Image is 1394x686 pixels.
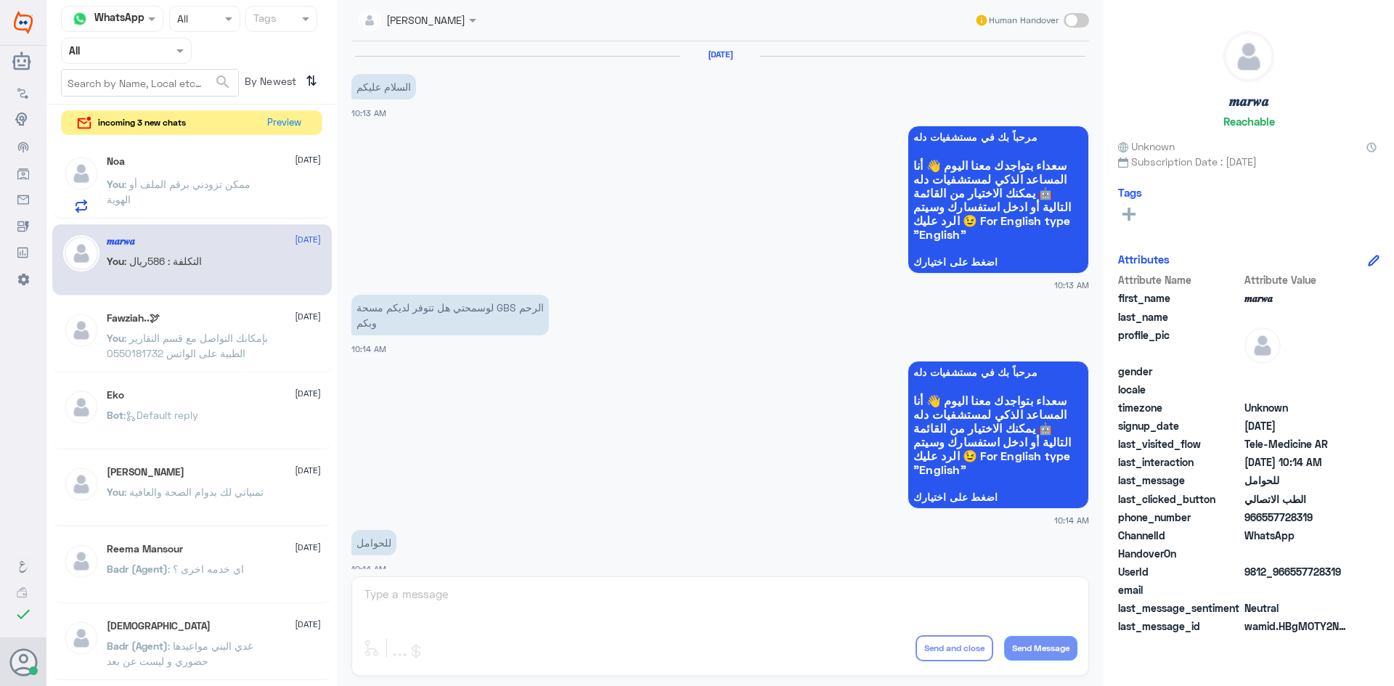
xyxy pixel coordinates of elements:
span: 966557728319 [1244,510,1350,525]
span: 0 [1244,600,1350,616]
span: : ممكن تزودني برقم الملف أو الهوية [107,178,250,205]
span: Badr (Agent) [107,563,168,575]
span: null [1244,382,1350,397]
h6: [DATE] [680,49,760,60]
input: Search by Name, Local etc… [62,70,238,96]
span: [DATE] [295,618,321,631]
h6: Tags [1118,186,1142,199]
span: null [1244,582,1350,597]
span: last_visited_flow [1118,436,1242,452]
span: : تمنياتي لك بدوام الصحة والعافية [124,486,264,498]
p: 2/9/2025, 10:14 AM [351,295,549,335]
span: : اي خدمه اخرى ؟ [168,563,244,575]
span: 2025-09-02T07:13:55.844Z [1244,418,1350,433]
h6: Reachable [1223,115,1275,128]
span: [DATE] [295,541,321,554]
span: last_message [1118,473,1242,488]
span: Unknown [1118,139,1175,154]
img: defaultAdmin.png [1244,327,1281,364]
span: اضغط على اختيارك [913,256,1083,268]
span: search [214,73,232,91]
span: last_message_id [1118,618,1242,634]
span: : التكلفة : 586ريال [124,255,202,267]
span: Unknown [1244,400,1350,415]
img: defaultAdmin.png [63,466,99,502]
span: 2025-09-02T07:14:46.427Z [1244,454,1350,470]
span: Subscription Date : [DATE] [1118,154,1379,169]
img: defaultAdmin.png [63,312,99,348]
h5: Noa [107,155,125,168]
span: 10:14 AM [351,344,386,354]
img: defaultAdmin.png [1224,32,1273,81]
span: 𝒎𝒂𝒓𝒘𝒂 [1244,290,1350,306]
span: Human Handover [989,14,1059,27]
img: Widebot Logo [14,11,33,34]
h5: Mohammed ALRASHED [107,466,184,478]
span: Attribute Value [1244,272,1350,287]
span: اضغط على اختيارك [913,491,1083,503]
img: defaultAdmin.png [63,543,99,579]
span: سعداء بتواجدك معنا اليوم 👋 أنا المساعد الذكي لمستشفيات دله 🤖 يمكنك الاختيار من القائمة التالية أو... [913,158,1083,241]
span: Tele-Medicine AR [1244,436,1350,452]
span: wamid.HBgMOTY2NTU3NzI4MzE5FQIAEhgUM0E5RTVFNEQyREI4NEEyRjZEN0MA [1244,618,1350,634]
span: [DATE] [295,464,321,477]
span: phone_number [1118,510,1242,525]
span: You [107,255,124,267]
span: Badr (Agent) [107,640,168,652]
img: defaultAdmin.png [63,620,99,656]
img: defaultAdmin.png [63,235,99,271]
p: 2/9/2025, 10:13 AM [351,74,416,99]
span: incoming 3 new chats [98,116,186,129]
span: profile_pic [1118,327,1242,361]
span: مرحباً بك في مستشفيات دله [913,131,1083,143]
span: : غدي البني مواعيدها حضوري و ليست عن بعد [107,640,253,667]
h6: Attributes [1118,253,1170,266]
span: 9812_966557728319 [1244,564,1350,579]
span: ChannelId [1118,528,1242,543]
span: UserId [1118,564,1242,579]
i: ⇅ [306,69,317,93]
span: سعداء بتواجدك معنا اليوم 👋 أنا المساعد الذكي لمستشفيات دله 🤖 يمكنك الاختيار من القائمة التالية أو... [913,393,1083,476]
span: 10:13 AM [1054,279,1089,291]
span: : Default reply [123,409,198,421]
span: 2 [1244,528,1350,543]
span: You [107,486,124,498]
img: defaultAdmin.png [63,389,99,425]
button: search [214,70,232,94]
span: [DATE] [295,310,321,323]
img: defaultAdmin.png [63,155,99,192]
span: 10:13 AM [351,108,386,118]
span: null [1244,546,1350,561]
span: email [1118,582,1242,597]
span: [DATE] [295,153,321,166]
span: You [107,178,124,190]
button: Avatar [9,648,37,676]
span: last_clicked_button [1118,491,1242,507]
h5: Eko [107,389,124,401]
span: signup_date [1118,418,1242,433]
p: 2/9/2025, 10:14 AM [351,530,396,555]
span: gender [1118,364,1242,379]
span: null [1244,364,1350,379]
img: whatsapp.png [69,8,91,30]
div: Tags [251,10,277,29]
span: first_name [1118,290,1242,306]
span: last_name [1118,309,1242,324]
h5: Fawziah..🕊 [107,312,160,324]
span: للحوامل [1244,473,1350,488]
span: Bot [107,409,123,421]
span: timezone [1118,400,1242,415]
h5: Reema Mansour [107,543,183,555]
h5: 𝒎𝒂𝒓𝒘𝒂 [107,235,135,248]
span: [DATE] [295,387,321,400]
button: Preview [261,111,307,135]
span: You [107,332,124,344]
h5: 𝒎𝒂𝒓𝒘𝒂 [1229,93,1269,110]
span: locale [1118,382,1242,397]
i: check [15,605,32,623]
span: [DATE] [295,233,321,246]
span: : بإمكانك التواصل مع قسم التقارير الطبية على الواتس 0550181732 [107,332,268,359]
span: HandoverOn [1118,546,1242,561]
span: 10:14 AM [351,564,386,573]
h5: سبحان الله [107,620,211,632]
